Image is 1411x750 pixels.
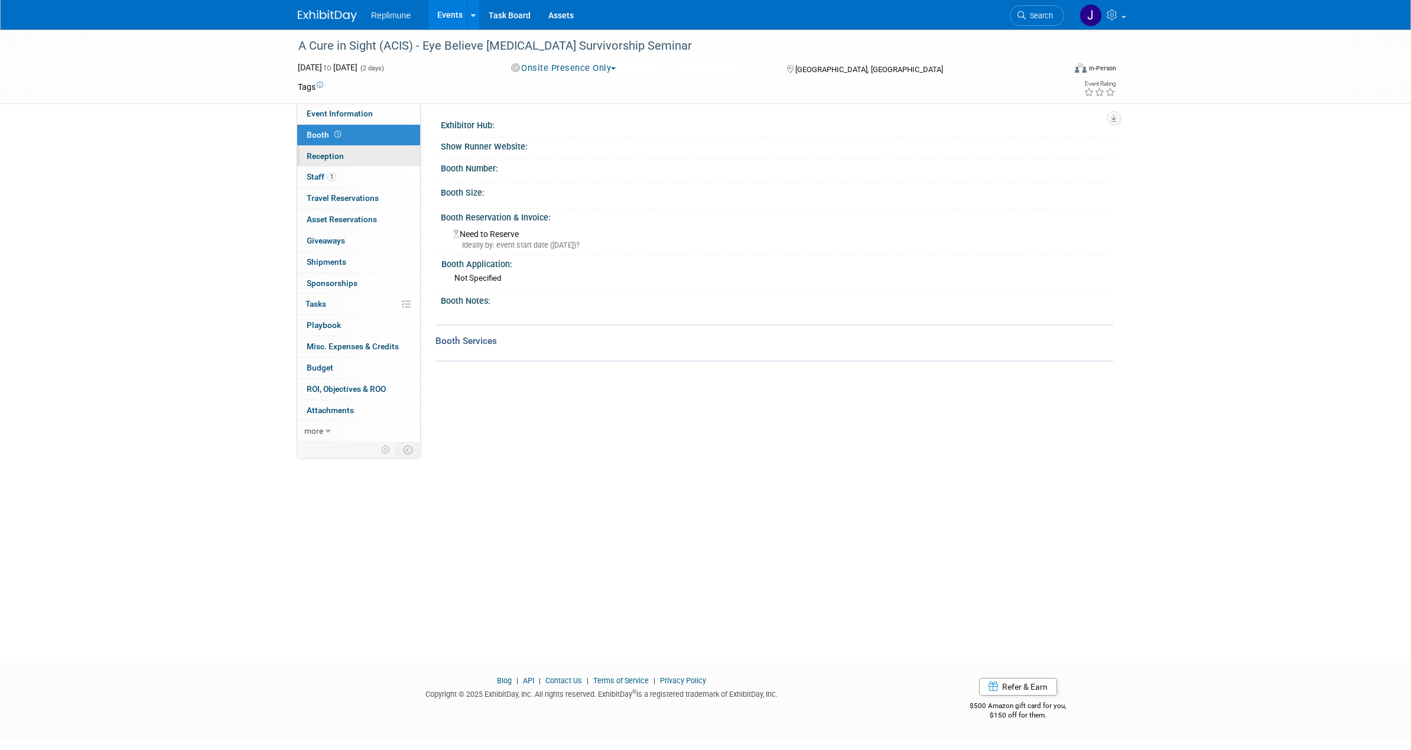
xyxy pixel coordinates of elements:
span: Search [1026,11,1053,20]
span: | [651,676,658,685]
span: Attachments [307,405,354,415]
button: Onsite Presence Only [507,62,621,74]
a: Privacy Policy [660,676,706,685]
div: Event Format [994,61,1116,79]
span: | [513,676,521,685]
sup: ® [632,689,636,695]
a: ROI, Objectives & ROO [297,379,420,400]
span: [DATE] [DATE] [298,63,357,72]
span: Reception [307,151,344,161]
div: Booth Notes: [441,292,1113,307]
a: Contact Us [545,676,582,685]
a: Asset Reservations [297,209,420,230]
a: API [523,676,534,685]
div: Exhibitor Hub: [441,116,1113,131]
img: ExhibitDay [298,10,357,22]
a: Shipments [297,252,420,272]
a: Sponsorships [297,273,420,294]
span: Booth not reserved yet [332,130,343,139]
span: | [536,676,544,685]
div: Need to Reserve [450,225,1104,251]
div: Booth Number: [441,160,1113,174]
span: Asset Reservations [307,215,377,224]
a: Booth [297,125,420,145]
span: ROI, Objectives & ROO [307,384,386,394]
span: (2 days) [359,64,384,72]
a: Travel Reservations [297,188,420,209]
div: Booth Reservation & Invoice: [441,209,1113,223]
td: Toggle Event Tabs [396,442,421,457]
a: Reception [297,146,420,167]
a: more [297,421,420,441]
img: Format-Inperson.png [1075,63,1087,73]
a: Budget [297,358,420,378]
span: Booth [307,130,343,139]
span: Tasks [305,299,326,309]
span: Shipments [307,257,346,267]
img: Joie Bernard [1080,4,1102,27]
span: Event Information [307,109,373,118]
td: Personalize Event Tab Strip [376,442,396,457]
a: Tasks [297,294,420,314]
div: Booth Application: [441,255,1108,270]
span: Sponsorships [307,278,357,288]
a: Giveaways [297,230,420,251]
div: $500 Amazon gift card for you, [923,693,1114,720]
span: Giveaways [307,236,345,245]
div: In-Person [1088,64,1116,73]
div: Not Specified [454,272,1104,284]
span: to [322,63,333,72]
a: Refer & Earn [979,678,1057,696]
a: Playbook [297,315,420,336]
span: Travel Reservations [307,193,379,203]
span: | [584,676,591,685]
td: Tags [298,81,323,93]
a: Terms of Service [593,676,649,685]
span: Budget [307,363,333,372]
span: more [304,426,323,436]
span: [GEOGRAPHIC_DATA], [GEOGRAPHIC_DATA] [795,65,943,74]
div: Ideally by: event start date ([DATE])? [453,240,1104,251]
a: Attachments [297,400,420,421]
div: A Cure in Sight (ACIS) - Eye Believe [MEDICAL_DATA] Survivorship Seminar [294,35,1046,57]
span: Playbook [307,320,341,330]
a: Event Information [297,103,420,124]
div: Show Runner Website: [441,138,1113,152]
a: Staff1 [297,167,420,187]
div: Event Rating [1084,81,1116,87]
div: Copyright © 2025 ExhibitDay, Inc. All rights reserved. ExhibitDay is a registered trademark of Ex... [298,686,905,700]
span: Staff [307,172,336,181]
div: $150 off for them. [923,710,1114,720]
a: Blog [497,676,512,685]
span: Misc. Expenses & Credits [307,342,399,351]
div: Booth Services [435,335,1113,348]
span: Replimune [371,11,411,20]
a: Search [1010,5,1064,26]
span: 1 [327,173,336,181]
a: Misc. Expenses & Credits [297,336,420,357]
div: Booth Size: [441,184,1113,199]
